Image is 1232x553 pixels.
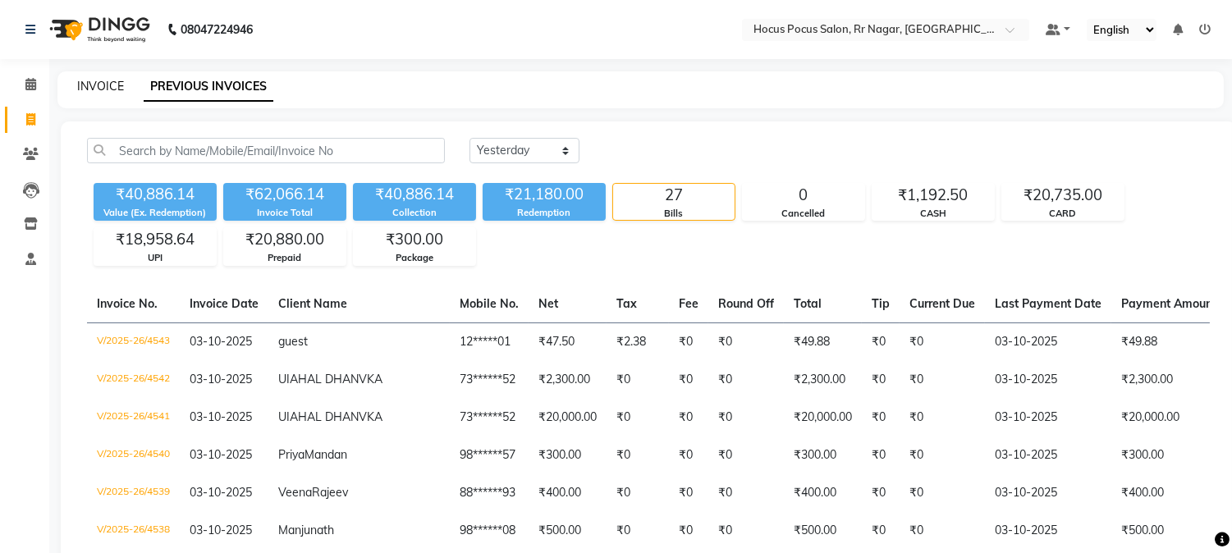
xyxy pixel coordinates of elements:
span: guest [278,334,308,349]
td: ₹0 [862,322,900,361]
td: ₹0 [708,361,784,399]
td: ₹400.00 [529,474,607,512]
td: V/2025-26/4538 [87,512,180,550]
td: ₹0 [607,474,669,512]
td: ₹0 [862,361,900,399]
td: ₹0 [607,436,669,474]
td: ₹0 [708,474,784,512]
span: UIAHAL DHANVKA [278,409,382,424]
td: ₹0 [669,361,708,399]
td: 03-10-2025 [985,361,1111,399]
div: ₹21,180.00 [483,183,606,206]
td: ₹0 [862,399,900,436]
span: Mandan [305,447,347,462]
span: Tax [616,296,637,311]
div: CASH [872,207,994,221]
div: Collection [353,206,476,220]
span: Priya [278,447,305,462]
span: Invoice No. [97,296,158,311]
span: Veena [278,485,312,500]
span: 03-10-2025 [190,409,252,424]
td: ₹0 [607,512,669,550]
td: V/2025-26/4539 [87,474,180,512]
div: ₹18,958.64 [94,228,216,251]
td: V/2025-26/4542 [87,361,180,399]
img: logo [42,7,154,53]
td: ₹0 [607,399,669,436]
td: 03-10-2025 [985,474,1111,512]
div: Package [354,251,475,265]
td: ₹0 [708,512,784,550]
div: ₹40,886.14 [353,183,476,206]
span: Payment Amount [1121,296,1228,311]
b: 08047224946 [181,7,253,53]
td: ₹0 [669,474,708,512]
div: CARD [1002,207,1124,221]
td: ₹20,000.00 [784,399,862,436]
td: 03-10-2025 [985,512,1111,550]
div: 0 [743,184,864,207]
td: V/2025-26/4541 [87,399,180,436]
td: ₹0 [900,322,985,361]
td: ₹0 [862,474,900,512]
td: ₹0 [669,512,708,550]
a: PREVIOUS INVOICES [144,72,273,102]
td: ₹2.38 [607,322,669,361]
div: ₹62,066.14 [223,183,346,206]
div: ₹300.00 [354,228,475,251]
div: Prepaid [224,251,346,265]
td: ₹2,300.00 [784,361,862,399]
input: Search by Name/Mobile/Email/Invoice No [87,138,445,163]
td: ₹500.00 [784,512,862,550]
span: Fee [679,296,698,311]
td: ₹0 [607,361,669,399]
span: Invoice Date [190,296,259,311]
div: Cancelled [743,207,864,221]
td: ₹49.88 [784,322,862,361]
span: Manjunath [278,523,334,537]
span: 03-10-2025 [190,523,252,537]
span: Current Due [909,296,975,311]
div: 27 [613,184,735,207]
td: ₹0 [669,436,708,474]
span: Net [538,296,558,311]
td: ₹0 [900,361,985,399]
span: Tip [872,296,890,311]
td: ₹0 [900,512,985,550]
td: ₹20,000.00 [529,399,607,436]
td: ₹47.50 [529,322,607,361]
span: Mobile No. [460,296,519,311]
span: Total [794,296,822,311]
div: Redemption [483,206,606,220]
td: ₹0 [900,436,985,474]
span: Client Name [278,296,347,311]
div: ₹1,192.50 [872,184,994,207]
td: ₹0 [708,322,784,361]
span: Last Payment Date [995,296,1101,311]
td: ₹0 [669,322,708,361]
div: ₹20,880.00 [224,228,346,251]
div: Value (Ex. Redemption) [94,206,217,220]
td: ₹0 [708,399,784,436]
a: INVOICE [77,79,124,94]
td: ₹300.00 [784,436,862,474]
td: ₹0 [708,436,784,474]
span: UIAHAL DHANVKA [278,372,382,386]
td: 03-10-2025 [985,436,1111,474]
div: Invoice Total [223,206,346,220]
span: Round Off [718,296,774,311]
div: ₹20,735.00 [1002,184,1124,207]
td: ₹0 [862,512,900,550]
td: ₹300.00 [529,436,607,474]
div: UPI [94,251,216,265]
span: 03-10-2025 [190,485,252,500]
div: Bills [613,207,735,221]
td: ₹0 [900,474,985,512]
td: 03-10-2025 [985,399,1111,436]
span: 03-10-2025 [190,334,252,349]
td: ₹2,300.00 [529,361,607,399]
td: V/2025-26/4543 [87,322,180,361]
td: ₹0 [669,399,708,436]
td: ₹400.00 [784,474,862,512]
span: 03-10-2025 [190,447,252,462]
